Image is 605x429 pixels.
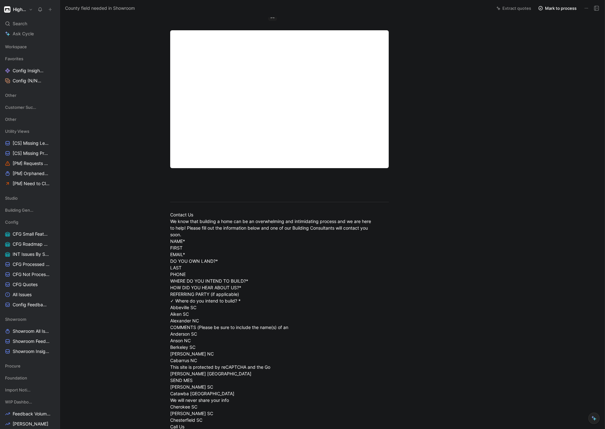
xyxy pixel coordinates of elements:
[5,116,16,122] span: Other
[5,44,27,50] span: Workspace
[13,160,51,167] span: [PM] Requests Missing Product Area
[5,316,26,322] span: Showroom
[3,397,57,407] div: WIP Dashboards
[3,115,57,124] div: Other
[3,179,57,188] a: [PM] Need to Close Loop
[13,411,51,417] span: Feedback Volume Over Time
[3,138,57,148] a: [CS] Missing Level of Support
[13,261,50,267] span: CFG Processed Feedback
[13,150,50,156] span: [CS] Missing Product Area
[3,42,57,51] div: Workspace
[13,338,50,344] span: Showroom Feedback All
[494,4,534,13] button: Extract quotes
[3,280,57,289] a: CFG Quotes
[3,193,57,203] div: Studio
[13,421,48,427] span: [PERSON_NAME]
[5,56,23,62] span: Favorites
[5,195,18,201] span: Studio
[3,419,57,429] a: [PERSON_NAME]
[5,387,31,393] span: Import Notion
[3,103,57,112] div: Customer Success Dashboards
[13,241,50,247] span: CFG Roadmap Projects
[65,4,135,12] span: County field needed in Showroom
[13,302,49,308] span: Config Feedback All
[3,193,57,205] div: Studio
[13,78,42,84] span: Config (N/N/L)
[13,7,26,12] h1: Higharc
[3,373,57,385] div: Foundation
[5,363,21,369] span: Procure
[13,251,49,257] span: INT Issues By Status
[3,5,34,14] button: HigharcHigharc
[3,290,57,299] a: All Issues
[5,207,34,213] span: Building Generation
[3,29,57,38] a: Ask Cycle
[13,281,38,288] span: CFG Quotes
[4,6,10,13] img: Higharc
[3,361,57,371] div: Procure
[3,169,57,178] a: [PM] Orphaned Issues
[3,126,57,188] div: Utility Views[CS] Missing Level of Support[CS] Missing Product Area[PM] Requests Missing Product ...
[3,217,57,309] div: ConfigCFG Small FeaturesCFG Roadmap ProjectsINT Issues By StatusCFG Processed FeedbackCFG Not Pro...
[13,291,32,298] span: All Issues
[3,91,57,100] div: Other
[5,128,29,134] span: Utility Views
[5,375,27,381] span: Foundation
[3,66,57,75] a: Config Insights to Link
[13,180,50,187] span: [PM] Need to Close Loop
[13,170,50,177] span: [PM] Orphaned Issues
[13,20,27,27] span: Search
[3,347,57,356] a: Showroom Insights to Link
[3,76,57,85] a: Config (N/N/L)
[3,337,57,346] a: Showroom Feedback All
[3,385,57,397] div: Import Notion
[3,91,57,102] div: Other
[3,270,57,279] a: CFG Not Processed Feedback
[13,348,50,355] span: Showroom Insights to Link
[3,103,57,114] div: Customer Success Dashboards
[3,149,57,158] a: [CS] Missing Product Area
[3,19,57,28] div: Search
[5,104,37,110] span: Customer Success Dashboards
[3,126,57,136] div: Utility Views
[3,361,57,373] div: Procure
[3,205,57,215] div: Building Generation
[3,54,57,63] div: Favorites
[13,30,34,38] span: Ask Cycle
[3,159,57,168] a: [PM] Requests Missing Product Area
[13,68,45,74] span: Config Insights to Link
[13,328,49,334] span: Showroom All Issues
[535,4,579,13] button: Mark to process
[3,373,57,383] div: Foundation
[13,140,51,146] span: [CS] Missing Level of Support
[3,205,57,217] div: Building Generation
[3,300,57,309] a: Config Feedback All
[3,115,57,126] div: Other
[5,92,16,98] span: Other
[13,271,51,278] span: CFG Not Processed Feedback
[3,250,57,259] a: INT Issues By Status
[3,385,57,395] div: Import Notion
[3,260,57,269] a: CFG Processed Feedback
[3,314,57,356] div: ShowroomShowroom All IssuesShowroom Feedback AllShowroom Insights to Link
[3,217,57,227] div: Config
[3,409,57,419] a: Feedback Volume Over Time
[5,399,33,405] span: WIP Dashboards
[3,229,57,239] a: CFG Small Features
[5,219,18,225] span: Config
[3,314,57,324] div: Showroom
[13,231,49,237] span: CFG Small Features
[3,326,57,336] a: Showroom All Issues
[3,239,57,249] a: CFG Roadmap Projects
